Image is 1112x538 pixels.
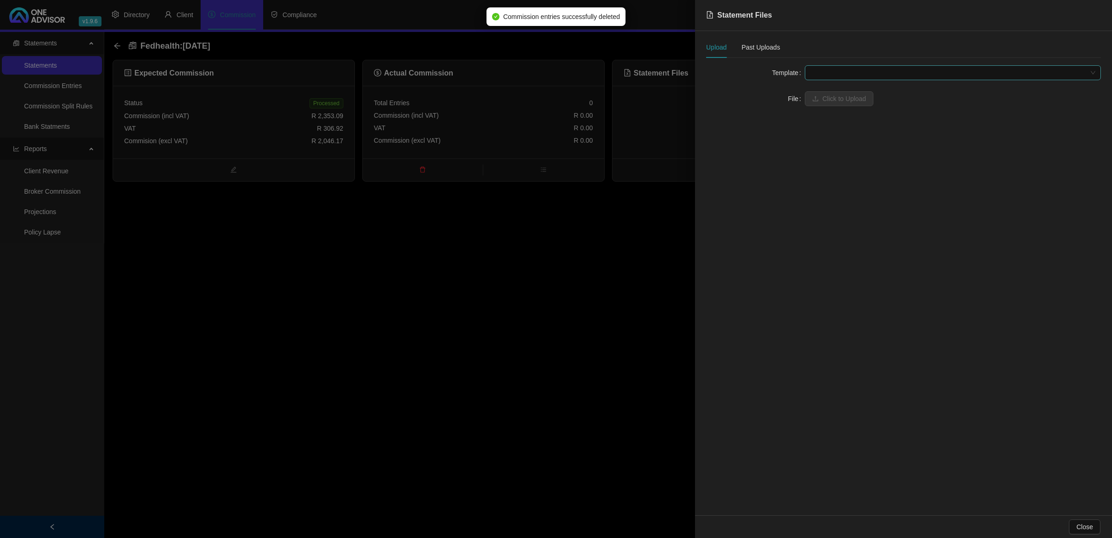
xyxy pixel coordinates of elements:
[1076,522,1093,532] span: Close
[706,11,714,19] span: file-excel
[805,91,873,106] button: uploadClick to Upload
[788,91,805,106] label: File
[772,65,805,80] label: Template
[741,42,780,52] div: Past Uploads
[492,13,499,20] span: check-circle
[706,42,727,52] div: Upload
[503,12,620,22] span: Commission entries successfully deleted
[717,11,772,19] span: Statement Files
[1069,519,1100,534] button: Close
